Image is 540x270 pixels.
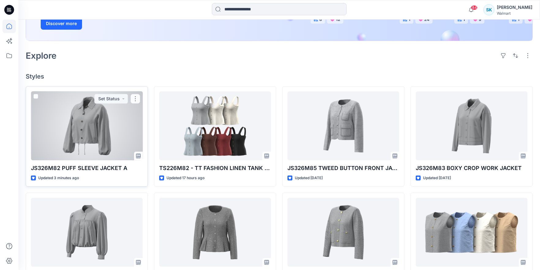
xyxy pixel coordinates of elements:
a: JS326M86 PEPLUM CREW NECK JACKET v2 [159,198,271,267]
h4: Styles [26,73,533,80]
a: ESSJ002 LADY JACKET [287,198,399,267]
p: Updated 3 minutes ago [38,175,79,181]
a: TS226M82 - TT FASHION LINEN TANK - REDESIGN - NO ELASTIC [159,91,271,160]
p: JS326M82 PUFF SLEEVE JACKET A [31,164,143,172]
a: JS326M83 BOXY CROP WORK JACKET [416,91,527,160]
div: [PERSON_NAME] [497,4,532,11]
a: JS126M78(OPT B) TT TWEED VEST [416,198,527,267]
a: JS326M85 TWEED BUTTON FRONT JACKET [287,91,399,160]
p: JS326M83 BOXY CROP WORK JACKET [416,164,527,172]
button: Discover more [41,17,82,30]
a: Discover more [41,17,178,30]
a: JS326M82 PUFF SLEEVE JACKET A [31,91,143,160]
a: JS326M84 PUFF BUBBLE HEM JACKET [31,198,143,267]
p: Updated [DATE] [295,175,323,181]
p: TS226M82 - TT FASHION LINEN TANK - REDESIGN - NO ELASTIC [159,164,271,172]
p: JS326M85 TWEED BUTTON FRONT JACKET [287,164,399,172]
div: SK [483,4,494,15]
h2: Explore [26,51,57,61]
div: Walmart [497,11,532,16]
p: Updated [DATE] [423,175,451,181]
span: 84 [471,5,478,10]
p: Updated 17 hours ago [167,175,204,181]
